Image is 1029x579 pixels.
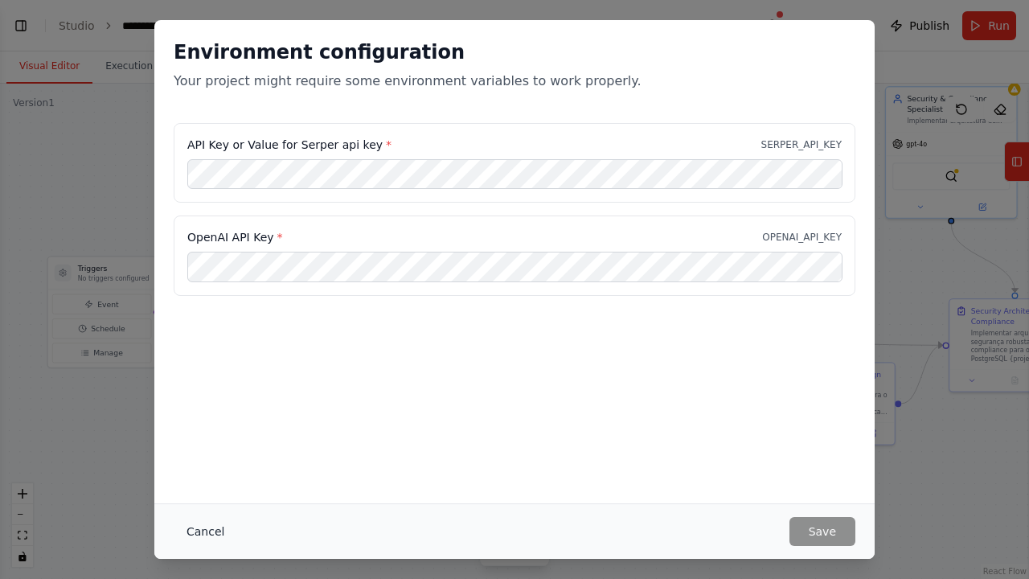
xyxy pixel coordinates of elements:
[187,137,392,153] label: API Key or Value for Serper api key
[789,517,855,546] button: Save
[174,72,855,91] p: Your project might require some environment variables to work properly.
[174,517,237,546] button: Cancel
[187,229,283,245] label: OpenAI API Key
[762,231,842,244] p: OPENAI_API_KEY
[761,138,842,151] p: SERPER_API_KEY
[174,39,855,65] h2: Environment configuration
